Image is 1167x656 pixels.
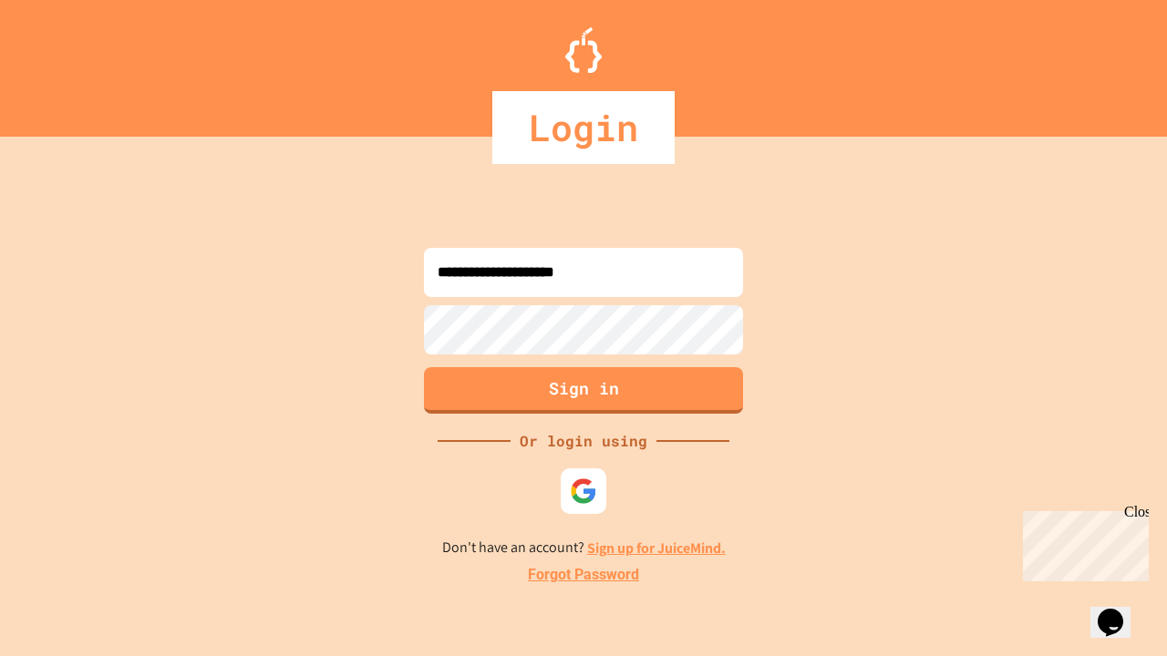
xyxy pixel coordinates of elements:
img: Logo.svg [565,27,602,73]
iframe: chat widget [1090,583,1149,638]
p: Don't have an account? [442,537,726,559]
a: Sign up for JuiceMind. [587,538,726,558]
div: Chat with us now!Close [7,7,126,116]
a: Forgot Password [528,564,639,586]
div: Login [492,91,675,164]
div: Or login using [511,430,656,452]
iframe: chat widget [1016,504,1149,581]
img: google-icon.svg [570,477,597,505]
button: Sign in [424,367,743,414]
